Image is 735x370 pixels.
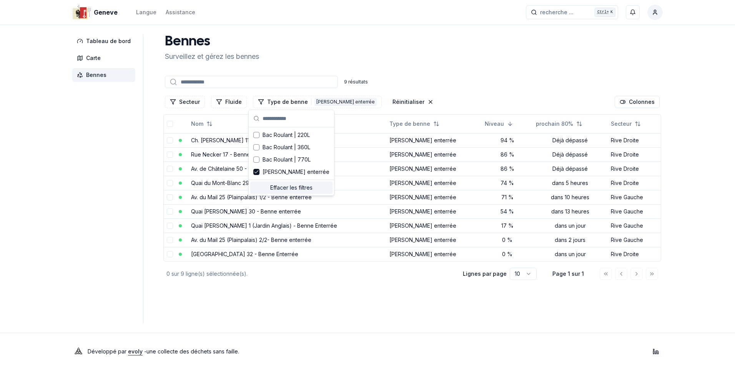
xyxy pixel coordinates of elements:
[536,137,604,144] div: Déjà dépassé
[211,96,247,108] button: Filtrer les lignes
[263,168,329,176] span: [PERSON_NAME] enterrée
[136,8,156,16] div: Langue
[88,346,239,357] p: Développé par - une collecte des déchets sans faille .
[191,165,289,172] a: Av. de Châtelaine 50 - Benne enterrée
[608,133,661,147] td: Rive Droite
[263,156,311,163] span: Bac Roulant | 770L
[536,151,604,158] div: Déjà dépassé
[167,208,173,215] button: select-row
[128,348,143,355] a: evoly
[549,270,587,278] div: Page 1 sur 1
[186,118,217,130] button: Not sorted. Click to sort ascending.
[191,237,311,243] a: Av. du Mail 25 (Plainpalais) 2/2- Benne enterrée
[72,345,85,358] img: Evoly Logo
[485,250,530,258] div: 0 %
[608,204,661,218] td: Rive Gauche
[463,270,507,278] p: Lignes par page
[608,190,661,204] td: Rive Gauche
[167,137,173,143] button: select-row
[314,98,377,106] div: [PERSON_NAME] enterrée
[608,247,661,261] td: Rive Droite
[191,194,312,200] a: Av. du Mail 25 (Plainpalais) 1/2 - Benne enterrée
[536,236,604,244] div: dans 2 jours
[485,165,530,173] div: 86 %
[485,137,530,144] div: 94 %
[386,147,482,162] td: [PERSON_NAME] enterrée
[167,180,173,186] button: select-row
[167,166,173,172] button: select-row
[485,120,504,128] span: Niveau
[166,8,195,17] a: Assistance
[86,71,106,79] span: Bennes
[167,237,173,243] button: select-row
[191,208,301,215] a: Quai [PERSON_NAME] 30 - Benne enterrée
[344,79,368,85] div: 9 résultats
[608,162,661,176] td: Rive Droite
[72,3,91,22] img: Geneve Logo
[536,193,604,201] div: dans 10 heures
[608,218,661,233] td: Rive Gauche
[386,247,482,261] td: [PERSON_NAME] enterrée
[263,143,310,151] span: Bac Roulant | 360L
[72,68,138,82] a: Bennes
[615,96,660,108] button: Cocher les colonnes
[191,180,294,186] a: Quai du Mont-Blanc 29 - Benne Enterrée
[536,165,604,173] div: Déjà dépassé
[191,137,294,143] a: Ch. [PERSON_NAME] 11 - Benne Enterrée
[389,120,430,128] span: Type de benne
[608,176,661,190] td: Rive Droite
[485,151,530,158] div: 86 %
[191,251,298,257] a: [GEOGRAPHIC_DATA] 32 - Benne Enterrée
[165,34,259,50] h1: Bennes
[250,182,333,194] div: Effacer les filtres
[166,270,451,278] div: 0 sur 9 ligne(s) sélectionnée(s).
[167,251,173,257] button: select-row
[536,208,604,215] div: dans 13 heures
[253,96,382,108] button: Filtrer les lignes
[536,120,573,128] span: prochain 80%
[167,194,173,200] button: select-row
[94,8,118,17] span: Geneve
[485,179,530,187] div: 74 %
[485,193,530,201] div: 71 %
[608,233,661,247] td: Rive Gauche
[386,204,482,218] td: [PERSON_NAME] enterrée
[167,223,173,229] button: select-row
[167,121,173,127] button: select-all
[191,222,337,229] a: Quai [PERSON_NAME] 1 (Jardin Anglais) - Benne Enterrée
[386,233,482,247] td: [PERSON_NAME] enterrée
[263,131,310,139] span: Bac Roulant | 220L
[72,34,138,48] a: Tableau de bord
[385,118,444,130] button: Not sorted. Click to sort ascending.
[86,54,101,62] span: Carte
[72,8,121,17] a: Geneve
[72,51,138,65] a: Carte
[485,208,530,215] div: 54 %
[165,51,259,62] p: Surveillez et gérez les bennes
[167,152,173,158] button: select-row
[165,96,205,108] button: Filtrer les lignes
[386,190,482,204] td: [PERSON_NAME] enterrée
[386,162,482,176] td: [PERSON_NAME] enterrée
[485,222,530,230] div: 17 %
[540,8,574,16] span: recherche ...
[608,147,661,162] td: Rive Droite
[388,96,438,108] button: Réinitialiser les filtres
[136,8,156,17] button: Langue
[386,176,482,190] td: [PERSON_NAME] enterrée
[485,236,530,244] div: 0 %
[536,250,604,258] div: dans un jour
[526,5,618,19] button: recherche ...Ctrl+K
[606,118,645,130] button: Not sorted. Click to sort ascending.
[536,179,604,187] div: dans 5 heures
[386,133,482,147] td: [PERSON_NAME] enterrée
[611,120,632,128] span: Secteur
[536,222,604,230] div: dans un jour
[86,37,131,45] span: Tableau de bord
[191,120,203,128] span: Nom
[191,151,274,158] a: Rue Necker 17 - Benne Enterrée
[531,118,587,130] button: Not sorted. Click to sort ascending.
[480,118,518,130] button: Sorted descending. Click to sort ascending.
[386,218,482,233] td: [PERSON_NAME] enterrée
